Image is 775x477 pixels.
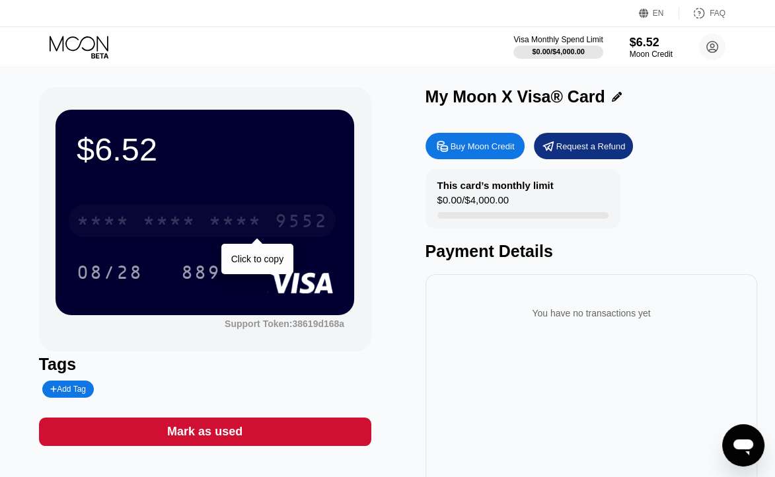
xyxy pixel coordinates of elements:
[39,418,371,446] div: Mark as used
[630,50,673,59] div: Moon Credit
[225,318,344,329] div: Support Token: 38619d168a
[425,242,758,261] div: Payment Details
[181,264,221,285] div: 889
[67,256,153,289] div: 08/28
[436,295,747,332] div: You have no transactions yet
[513,35,603,44] div: Visa Monthly Spend Limit
[639,7,679,20] div: EN
[679,7,725,20] div: FAQ
[532,48,585,55] div: $0.00 / $4,000.00
[534,133,633,159] div: Request a Refund
[167,424,242,439] div: Mark as used
[710,9,725,18] div: FAQ
[77,264,143,285] div: 08/28
[630,36,673,59] div: $6.52Moon Credit
[437,194,509,212] div: $0.00 / $4,000.00
[722,424,764,466] iframe: Button to launch messaging window
[77,131,333,168] div: $6.52
[39,355,371,374] div: Tags
[451,141,515,152] div: Buy Moon Credit
[630,36,673,50] div: $6.52
[225,318,344,329] div: Support Token:38619d168a
[425,133,525,159] div: Buy Moon Credit
[231,254,283,264] div: Click to copy
[42,381,94,398] div: Add Tag
[275,212,328,233] div: 9552
[171,256,231,289] div: 889
[50,385,86,394] div: Add Tag
[653,9,664,18] div: EN
[556,141,626,152] div: Request a Refund
[425,87,605,106] div: My Moon X Visa® Card
[513,35,603,59] div: Visa Monthly Spend Limit$0.00/$4,000.00
[437,180,554,191] div: This card’s monthly limit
